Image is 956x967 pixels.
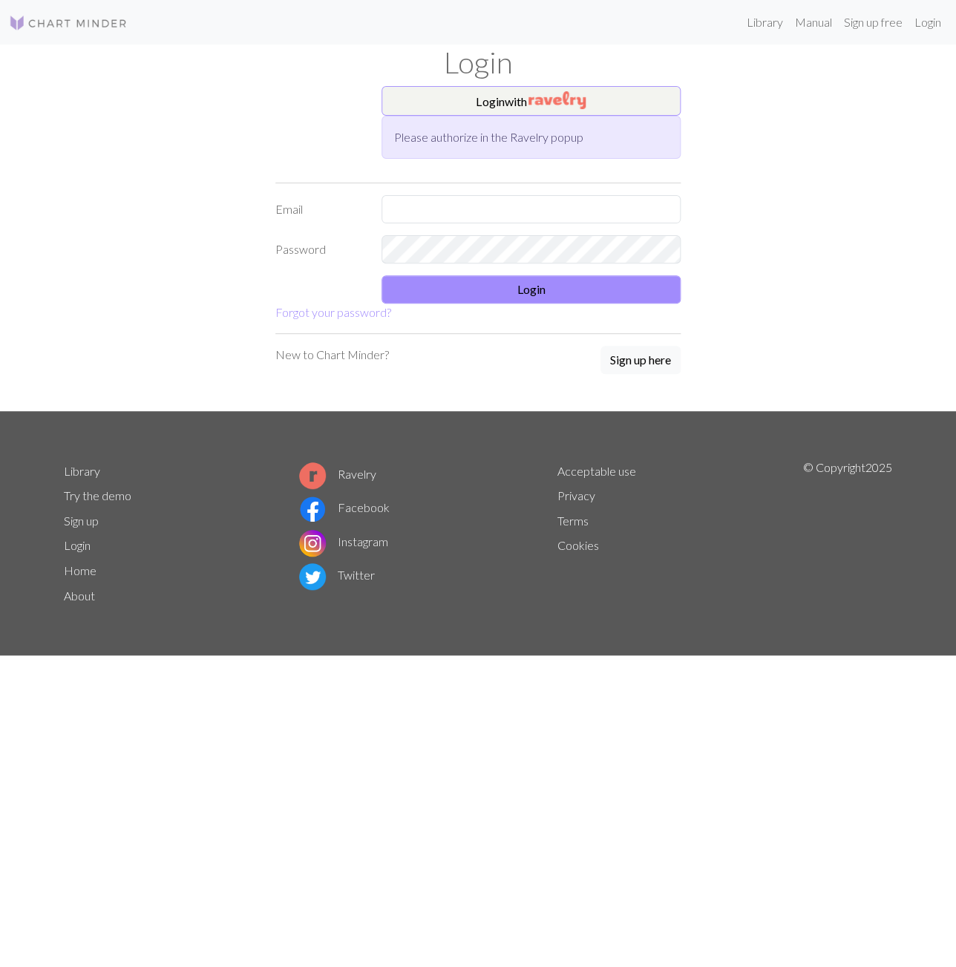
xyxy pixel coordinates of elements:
[557,514,588,528] a: Terms
[275,305,391,319] a: Forgot your password?
[266,235,373,263] label: Password
[9,14,128,32] img: Logo
[299,534,388,548] a: Instagram
[382,275,681,304] button: Login
[908,7,947,37] a: Login
[299,462,326,489] img: Ravelry logo
[64,488,131,502] a: Try the demo
[275,346,389,364] p: New to Chart Minder?
[64,514,99,528] a: Sign up
[299,563,326,590] img: Twitter logo
[789,7,838,37] a: Manual
[64,589,95,603] a: About
[838,7,908,37] a: Sign up free
[741,7,789,37] a: Library
[382,86,681,116] button: Loginwith
[55,45,901,80] h1: Login
[600,346,681,374] button: Sign up here
[528,91,586,109] img: Ravelry
[64,538,91,552] a: Login
[557,488,595,502] a: Privacy
[64,464,100,478] a: Library
[266,195,373,223] label: Email
[557,538,598,552] a: Cookies
[299,530,326,557] img: Instagram logo
[299,568,375,582] a: Twitter
[64,563,96,577] a: Home
[299,496,326,522] img: Facebook logo
[382,116,681,159] div: Please authorize in the Ravelry popup
[803,459,892,609] p: © Copyright 2025
[299,467,376,481] a: Ravelry
[600,346,681,376] a: Sign up here
[299,500,390,514] a: Facebook
[557,464,635,478] a: Acceptable use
